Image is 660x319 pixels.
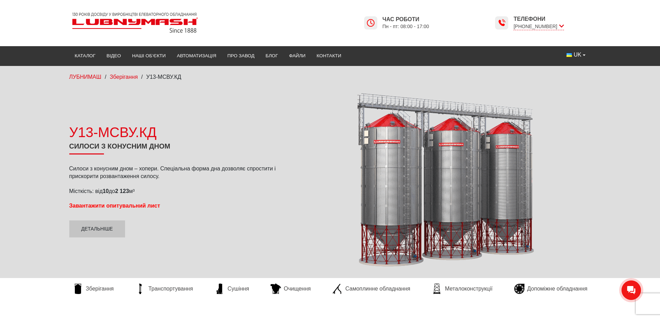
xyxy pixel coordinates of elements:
a: Файли [283,48,311,64]
a: Блог [260,48,283,64]
span: Зберігання [86,285,114,293]
a: ЛУБНИМАШ [69,74,102,80]
a: Контакти [311,48,347,64]
span: Сушіння [228,285,249,293]
a: Зберігання [69,284,117,294]
a: Металоконструкції [428,284,496,294]
img: Lubnymash [69,10,201,36]
a: Очищення [267,284,314,294]
a: Детальніше [69,220,125,238]
span: Металоконструкції [445,285,492,293]
strong: 2 123 [115,188,129,194]
a: Транспортування [132,284,196,294]
span: UK [574,51,581,59]
span: Самоплинне обладнання [345,285,410,293]
a: Сушіння [211,284,253,294]
a: Автоматизація [171,48,222,64]
span: У13-МСВУ.КД [146,74,181,80]
span: [PHONE_NUMBER] [513,23,564,30]
span: Допоміжне обладнання [527,285,588,293]
p: Силоси з конусним дном – хопери. Спеціальна форма дна дозволяє спростити і прискорити розвантажен... [69,165,281,181]
span: / [141,74,143,80]
span: Час роботи [382,16,429,23]
span: Пн - пт: 08:00 - 17:00 [382,23,429,30]
span: / [105,74,106,80]
button: UK [561,48,591,61]
a: Відео [101,48,127,64]
a: Каталог [69,48,101,64]
a: Самоплинне обладнання [329,284,414,294]
span: Очищення [284,285,311,293]
img: Українська [566,53,572,57]
img: Lubnymash time icon [367,19,375,27]
h1: Силоси з конусним дном [69,142,281,154]
a: Завантажити опитувальний лист [69,203,160,209]
span: Телефони [513,15,564,23]
span: Транспортування [148,285,193,293]
a: Зберігання [110,74,138,80]
strong: 10 [103,188,109,194]
div: У13-МСВУ.КД [69,123,281,142]
a: Наші об’єкти [126,48,171,64]
a: Про завод [222,48,260,64]
img: Lubnymash time icon [498,19,506,27]
p: Місткість: від до м³ [69,187,281,195]
a: Допоміжне обладнання [511,284,591,294]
